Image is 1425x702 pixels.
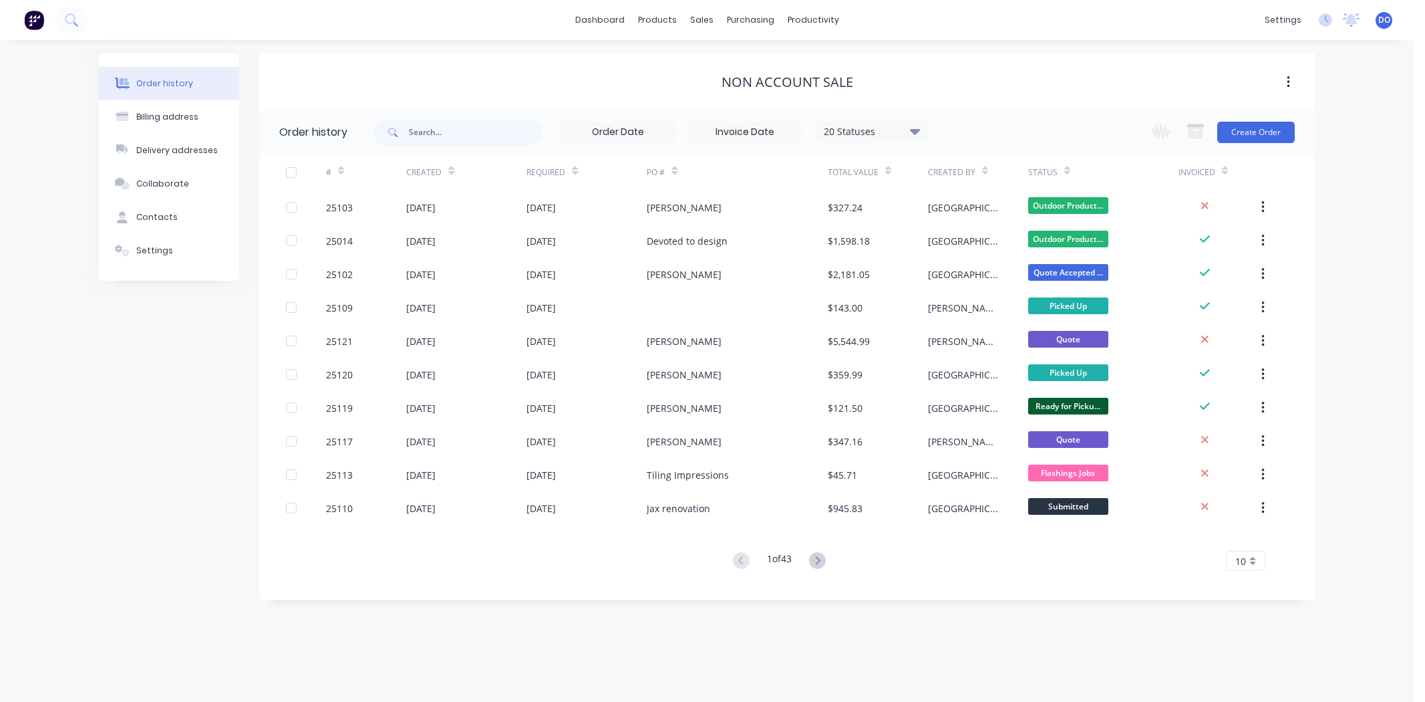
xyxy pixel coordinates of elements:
[326,368,353,382] div: 25120
[406,401,436,415] div: [DATE]
[24,10,44,30] img: Factory
[647,154,827,191] div: PO #
[326,468,353,482] div: 25113
[1028,298,1108,314] span: Picked Up
[647,501,710,515] div: Jax renovation
[1028,465,1108,481] span: Flashings Jobs
[781,10,846,30] div: productivity
[928,435,1001,449] div: [PERSON_NAME]
[99,201,239,234] button: Contacts
[828,501,862,515] div: $945.83
[526,267,556,281] div: [DATE]
[1028,398,1108,415] span: Ready for Picku...
[722,74,853,90] div: NON ACCOUNT SALE
[406,368,436,382] div: [DATE]
[647,201,722,215] div: [PERSON_NAME]
[1028,364,1108,381] span: Picked Up
[406,234,436,248] div: [DATE]
[1028,197,1108,214] span: Outdoor Product...
[828,334,870,348] div: $5,544.99
[928,154,1028,191] div: Created By
[136,144,218,156] div: Delivery addresses
[406,334,436,348] div: [DATE]
[1028,231,1108,247] span: Outdoor Product...
[326,435,353,449] div: 25117
[1028,498,1108,515] span: Submitted
[526,468,556,482] div: [DATE]
[928,201,1001,215] div: [GEOGRAPHIC_DATA]
[136,111,198,123] div: Billing address
[928,234,1001,248] div: [GEOGRAPHIC_DATA]
[526,435,556,449] div: [DATE]
[406,435,436,449] div: [DATE]
[647,435,722,449] div: [PERSON_NAME]
[828,154,928,191] div: Total Value
[928,368,1001,382] div: [GEOGRAPHIC_DATA]
[1028,331,1108,348] span: Quote
[406,201,436,215] div: [DATE]
[647,166,665,179] div: PO #
[406,267,436,281] div: [DATE]
[1028,264,1108,281] span: Quote Accepted ...
[1217,122,1295,143] button: Create Order
[647,401,722,415] div: [PERSON_NAME]
[326,201,353,215] div: 25103
[1028,166,1058,179] div: Status
[928,267,1001,281] div: [GEOGRAPHIC_DATA]
[828,267,870,281] div: $2,181.05
[828,201,862,215] div: $327.24
[816,124,928,139] div: 20 Statuses
[326,501,353,515] div: 25110
[136,178,189,190] div: Collaborate
[1235,554,1246,568] span: 10
[1028,431,1108,448] span: Quote
[406,501,436,515] div: [DATE]
[1378,14,1390,26] span: DO
[99,134,239,167] button: Delivery addresses
[526,368,556,382] div: [DATE]
[828,435,862,449] div: $347.16
[928,334,1001,348] div: [PERSON_NAME]
[136,78,193,90] div: Order history
[1178,154,1259,191] div: Invoiced
[409,119,541,146] input: Search...
[720,10,781,30] div: purchasing
[631,10,683,30] div: products
[928,401,1001,415] div: [GEOGRAPHIC_DATA]
[136,245,173,257] div: Settings
[526,234,556,248] div: [DATE]
[767,552,792,571] div: 1 of 43
[928,166,975,179] div: Created By
[526,201,556,215] div: [DATE]
[647,234,728,248] div: Devoted to design
[99,234,239,267] button: Settings
[828,368,862,382] div: $359.99
[526,401,556,415] div: [DATE]
[647,334,722,348] div: [PERSON_NAME]
[406,166,442,179] div: Created
[928,468,1001,482] div: [GEOGRAPHIC_DATA]
[326,267,353,281] div: 25102
[326,154,406,191] div: #
[326,234,353,248] div: 25014
[406,154,526,191] div: Created
[526,166,565,179] div: Required
[828,301,862,315] div: $143.00
[136,211,178,223] div: Contacts
[99,167,239,201] button: Collaborate
[526,334,556,348] div: [DATE]
[562,122,674,142] input: Order Date
[279,124,347,140] div: Order history
[647,468,729,482] div: Tiling Impressions
[1028,154,1178,191] div: Status
[928,301,1001,315] div: [PERSON_NAME]
[406,301,436,315] div: [DATE]
[647,368,722,382] div: [PERSON_NAME]
[569,10,631,30] a: dashboard
[828,468,857,482] div: $45.71
[828,234,870,248] div: $1,598.18
[326,301,353,315] div: 25109
[526,501,556,515] div: [DATE]
[326,166,331,179] div: #
[326,401,353,415] div: 25119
